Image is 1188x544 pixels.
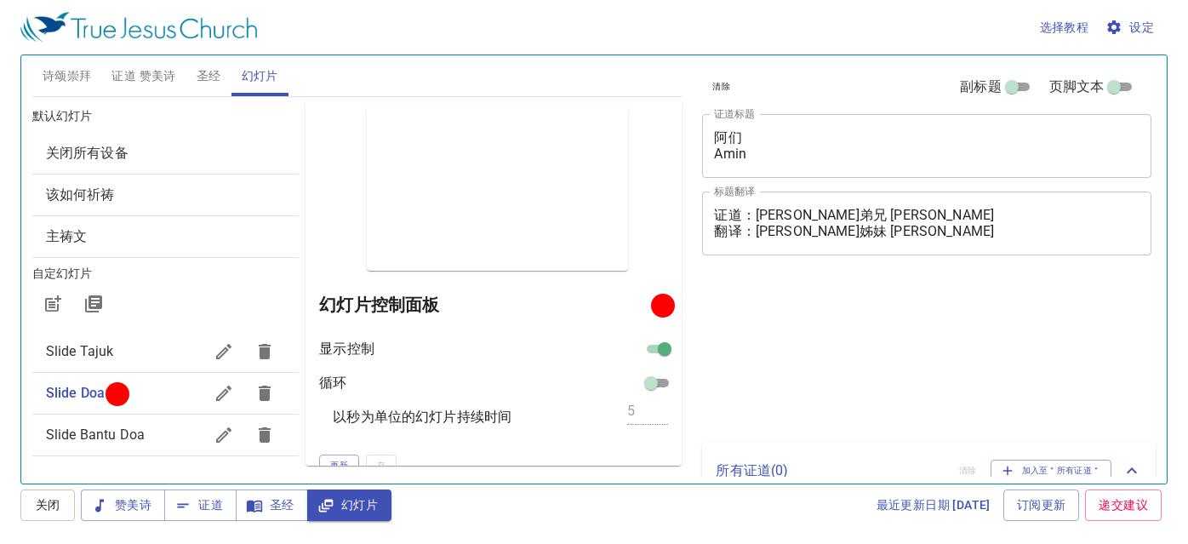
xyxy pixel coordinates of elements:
[716,461,945,481] p: 所有证道 ( 0 )
[111,66,175,87] span: 证道 赞美诗
[319,339,374,359] p: 显示控制
[46,468,166,484] span: Slide Pengumuman
[1002,463,1101,478] span: 加入至＂所有证道＂
[1040,17,1089,38] span: 选择教程
[32,133,299,174] div: 关闭所有设备
[46,343,114,359] span: Slide Tajuk
[712,79,730,94] span: 清除
[178,495,223,516] span: 证道
[32,456,299,497] div: Slide Pengumuman
[1085,490,1162,521] a: 递交建议
[321,495,378,516] span: 幻灯片
[32,265,299,283] h6: 自定幻灯片
[714,129,1139,162] textarea: 阿们 Amin
[164,490,237,521] button: 证道
[43,66,92,87] span: 诗颂崇拜
[1003,490,1080,521] a: 订阅更新
[695,273,1064,437] iframe: from-child
[46,385,105,401] span: Slide Doa
[960,77,1001,97] span: 副标题
[1017,495,1066,516] span: 订阅更新
[702,443,1156,499] div: 所有证道(0)清除加入至＂所有证道＂
[20,490,75,521] button: 关闭
[46,427,145,443] span: Slide Bantu Doa
[32,331,299,372] div: Slide Tajuk
[32,216,299,257] div: 主祷文
[307,490,391,521] button: 幻灯片
[32,175,299,215] div: 该如何祈祷
[94,495,151,516] span: 赞美诗
[1109,17,1154,38] span: 设定
[714,207,1139,239] textarea: 证道：[PERSON_NAME]弟兄 [PERSON_NAME] 翻译：[PERSON_NAME]姊妹 [PERSON_NAME]
[702,77,740,97] button: 清除
[46,186,115,203] span: [object Object]
[319,455,359,477] button: 更新
[46,145,129,161] span: [object Object]
[242,66,278,87] span: 幻灯片
[1099,495,1148,516] span: 递交建议
[1102,12,1161,43] button: 设定
[1049,77,1105,97] span: 页脚文本
[877,495,991,516] span: 最近更新日期 [DATE]
[870,490,997,521] a: 最近更新日期 [DATE]
[34,495,61,516] span: 关闭
[333,407,511,427] p: 以秒为单位的幻灯片持续时间
[197,66,221,87] span: 圣经
[991,460,1112,482] button: 加入至＂所有证道＂
[20,12,257,43] img: True Jesus Church
[330,458,348,473] span: 更新
[249,495,294,516] span: 圣经
[319,291,657,318] h6: 幻灯片控制面板
[81,490,165,521] button: 赞美诗
[1033,12,1096,43] button: 选择教程
[46,228,87,244] span: [object Object]
[32,107,299,126] h6: 默认幻灯片
[236,490,308,521] button: 圣经
[319,373,346,393] p: 循环
[32,373,299,414] div: Slide Doa
[32,415,299,455] div: Slide Bantu Doa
